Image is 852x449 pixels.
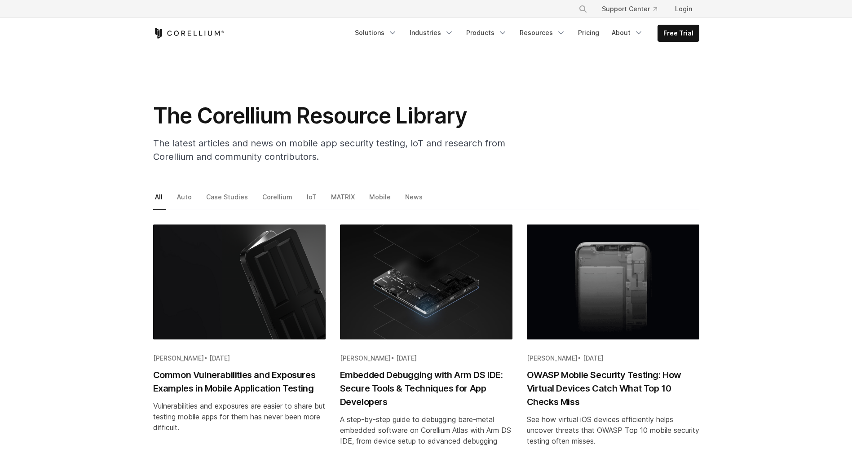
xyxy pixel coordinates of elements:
[527,354,699,363] div: •
[153,224,326,339] img: Common Vulnerabilities and Exposures Examples in Mobile Application Testing
[329,191,358,210] a: MATRIX
[396,354,417,362] span: [DATE]
[340,354,391,362] span: [PERSON_NAME]
[153,28,225,39] a: Corellium Home
[461,25,512,41] a: Products
[340,354,512,363] div: •
[340,224,512,339] img: Embedded Debugging with Arm DS IDE: Secure Tools & Techniques for App Developers
[573,25,605,41] a: Pricing
[595,1,664,17] a: Support Center
[153,401,326,433] div: Vulnerabilities and exposures are easier to share but testing mobile apps for them has never been...
[153,138,505,162] span: The latest articles and news on mobile app security testing, IoT and research from Corellium and ...
[527,224,699,339] img: OWASP Mobile Security Testing: How Virtual Devices Catch What Top 10 Checks Miss
[367,191,394,210] a: Mobile
[349,25,699,42] div: Navigation Menu
[260,191,296,210] a: Corellium
[153,102,512,129] h1: The Corellium Resource Library
[340,368,512,409] h2: Embedded Debugging with Arm DS IDE: Secure Tools & Techniques for App Developers
[568,1,699,17] div: Navigation Menu
[153,191,166,210] a: All
[527,354,578,362] span: [PERSON_NAME]
[153,368,326,395] h2: Common Vulnerabilities and Exposures Examples in Mobile Application Testing
[658,25,699,41] a: Free Trial
[527,414,699,446] div: See how virtual iOS devices efficiently helps uncover threats that OWASP Top 10 mobile security t...
[404,25,459,41] a: Industries
[583,354,604,362] span: [DATE]
[305,191,320,210] a: IoT
[606,25,649,41] a: About
[209,354,230,362] span: [DATE]
[204,191,251,210] a: Case Studies
[403,191,426,210] a: News
[575,1,591,17] button: Search
[668,1,699,17] a: Login
[527,368,699,409] h2: OWASP Mobile Security Testing: How Virtual Devices Catch What Top 10 Checks Miss
[153,354,326,363] div: •
[349,25,402,41] a: Solutions
[514,25,571,41] a: Resources
[153,354,204,362] span: [PERSON_NAME]
[175,191,195,210] a: Auto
